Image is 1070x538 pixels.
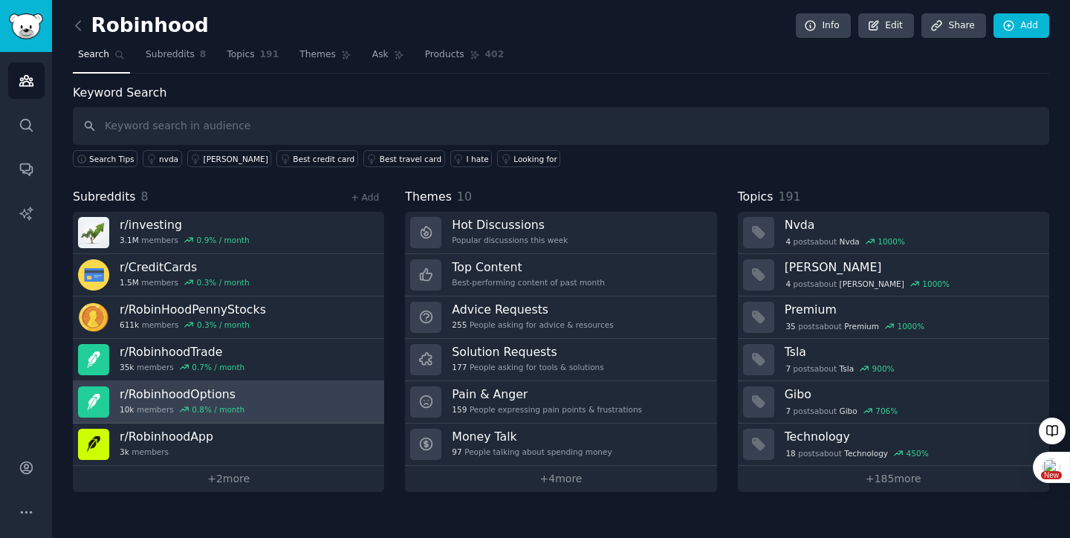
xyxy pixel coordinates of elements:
[120,277,139,288] span: 1.5M
[120,235,139,245] span: 3.1M
[73,107,1049,145] input: Keyword search in audience
[452,217,568,233] h3: Hot Discussions
[738,381,1049,424] a: Gibo7postsaboutGibo706%
[73,296,384,339] a: r/RobinHoodPennyStocks611kmembers0.3% / month
[351,192,379,203] a: + Add
[840,236,860,247] span: Nvda
[452,235,568,245] div: Popular discussions this week
[785,406,791,416] span: 7
[513,154,557,164] div: Looking for
[293,154,354,164] div: Best credit card
[197,235,250,245] div: 0.9 % / month
[452,447,461,457] span: 97
[405,212,716,254] a: Hot DiscussionsPopular discussions this week
[260,48,279,62] span: 191
[120,386,244,402] h3: r/ RobinhoodOptions
[405,339,716,381] a: Solution Requests177People asking for tools & solutions
[785,259,1039,275] h3: [PERSON_NAME]
[405,424,716,466] a: Money Talk97People talking about spending money
[452,320,467,330] span: 255
[120,320,139,330] span: 611k
[120,362,244,372] div: members
[785,447,930,460] div: post s about
[785,404,899,418] div: post s about
[227,48,254,62] span: Topics
[187,150,272,167] a: [PERSON_NAME]
[294,43,357,74] a: Themes
[840,406,857,416] span: Gibo
[120,235,250,245] div: members
[452,320,613,330] div: People asking for advice & resources
[120,404,244,415] div: members
[120,259,250,275] h3: r/ CreditCards
[276,150,357,167] a: Best credit card
[141,189,149,204] span: 8
[73,43,130,74] a: Search
[192,362,244,372] div: 0.7 % / month
[73,466,384,492] a: +2more
[452,344,603,360] h3: Solution Requests
[146,48,195,62] span: Subreddits
[738,424,1049,466] a: Technology18postsaboutTechnology450%
[140,43,211,74] a: Subreddits8
[485,48,505,62] span: 402
[875,406,898,416] div: 706 %
[159,154,178,164] div: nvda
[450,150,493,167] a: I hate
[78,302,109,333] img: RobinHoodPennyStocks
[120,447,213,457] div: members
[844,321,879,331] span: Premium
[785,386,1039,402] h3: Gibo
[738,212,1049,254] a: Nvda4postsaboutNvda1000%
[452,259,605,275] h3: Top Content
[796,13,851,39] a: Info
[844,448,888,458] span: Technology
[738,254,1049,296] a: [PERSON_NAME]4postsabout[PERSON_NAME]1000%
[452,362,467,372] span: 177
[221,43,284,74] a: Topics191
[120,277,250,288] div: members
[405,381,716,424] a: Pain & Anger159People expressing pain points & frustrations
[467,154,489,164] div: I hate
[363,150,445,167] a: Best travel card
[785,344,1039,360] h3: Tsla
[73,254,384,296] a: r/CreditCards1.5Mmembers0.3% / month
[120,217,250,233] h3: r/ investing
[785,277,951,291] div: post s about
[738,188,774,207] span: Topics
[78,217,109,248] img: investing
[405,254,716,296] a: Top ContentBest-performing content of past month
[120,302,266,317] h3: r/ RobinHoodPennyStocks
[840,279,904,289] span: [PERSON_NAME]
[120,344,244,360] h3: r/ RobinhoodTrade
[197,320,250,330] div: 0.3 % / month
[120,447,129,457] span: 3k
[497,150,560,167] a: Looking for
[452,404,642,415] div: People expressing pain points & frustrations
[78,386,109,418] img: RobinhoodOptions
[73,14,209,38] h2: Robinhood
[367,43,409,74] a: Ask
[420,43,509,74] a: Products402
[452,362,603,372] div: People asking for tools & solutions
[785,236,791,247] span: 4
[73,339,384,381] a: r/RobinhoodTrade35kmembers0.7% / month
[120,404,134,415] span: 10k
[73,150,137,167] button: Search Tips
[785,429,1039,444] h3: Technology
[921,13,985,39] a: Share
[192,404,244,415] div: 0.8 % / month
[922,279,950,289] div: 1000 %
[785,235,907,248] div: post s about
[907,448,929,458] div: 450 %
[405,188,452,207] span: Themes
[738,466,1049,492] a: +185more
[785,302,1039,317] h3: Premium
[120,362,134,372] span: 35k
[840,363,855,374] span: Tsla
[380,154,441,164] div: Best travel card
[405,296,716,339] a: Advice Requests255People asking for advice & resources
[452,404,467,415] span: 159
[452,447,612,457] div: People talking about spending money
[897,321,924,331] div: 1000 %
